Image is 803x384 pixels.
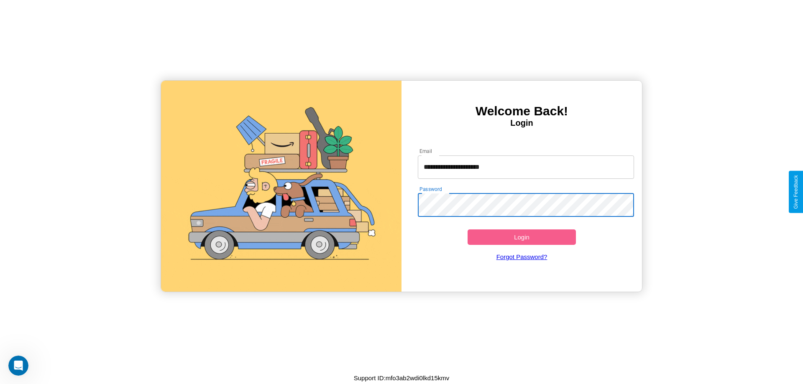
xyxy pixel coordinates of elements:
[401,118,642,128] h4: Login
[401,104,642,118] h3: Welcome Back!
[419,186,442,193] label: Password
[793,175,799,209] div: Give Feedback
[354,372,449,384] p: Support ID: mfo3ab2wdi0lkd15kmv
[468,229,576,245] button: Login
[419,147,432,155] label: Email
[161,81,401,292] img: gif
[414,245,630,269] a: Forgot Password?
[8,356,28,376] iframe: Intercom live chat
